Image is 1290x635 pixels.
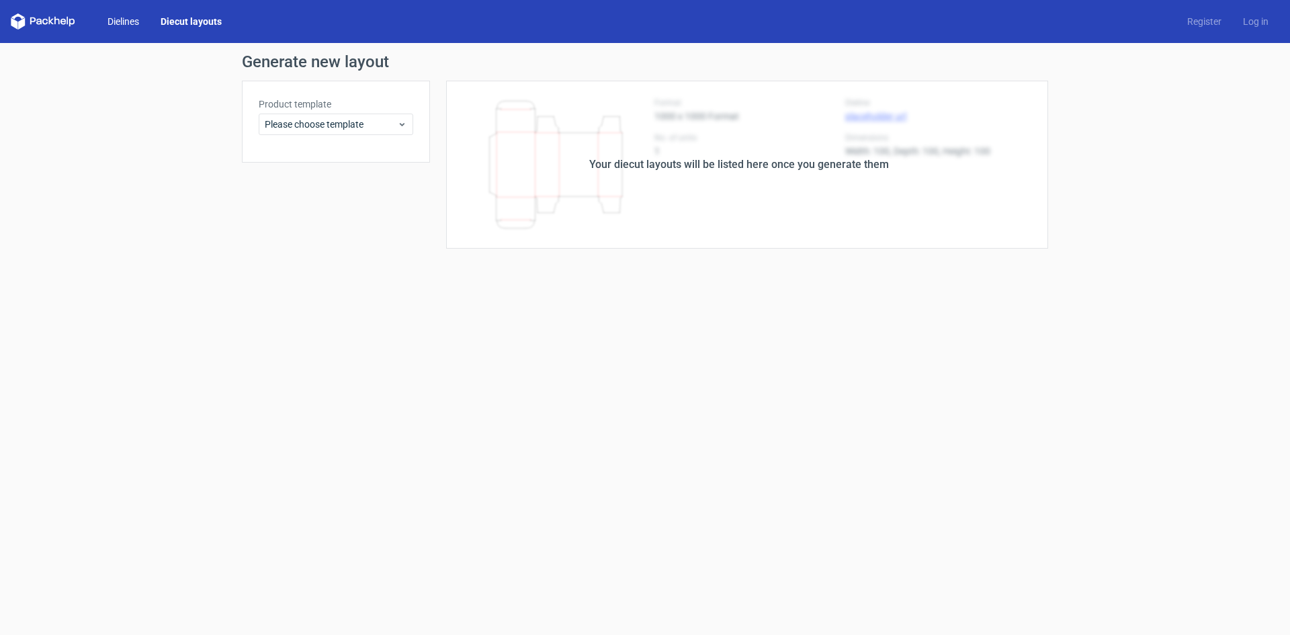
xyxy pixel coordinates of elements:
[259,97,413,111] label: Product template
[1176,15,1232,28] a: Register
[265,118,397,131] span: Please choose template
[150,15,232,28] a: Diecut layouts
[589,157,889,173] div: Your diecut layouts will be listed here once you generate them
[242,54,1048,70] h1: Generate new layout
[97,15,150,28] a: Dielines
[1232,15,1279,28] a: Log in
